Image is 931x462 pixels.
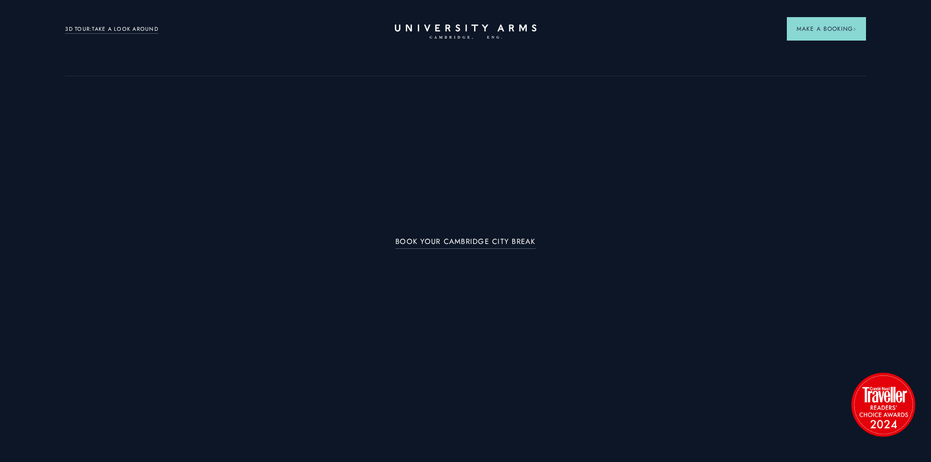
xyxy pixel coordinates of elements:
[846,368,920,441] img: image-2524eff8f0c5d55edbf694693304c4387916dea5-1501x1501-png
[395,238,536,249] a: BOOK YOUR CAMBRIDGE CITY BREAK
[395,24,537,40] a: Home
[853,27,856,31] img: Arrow icon
[787,17,866,41] button: Make a BookingArrow icon
[65,25,158,34] a: 3D TOUR:TAKE A LOOK AROUND
[797,24,856,33] span: Make a Booking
